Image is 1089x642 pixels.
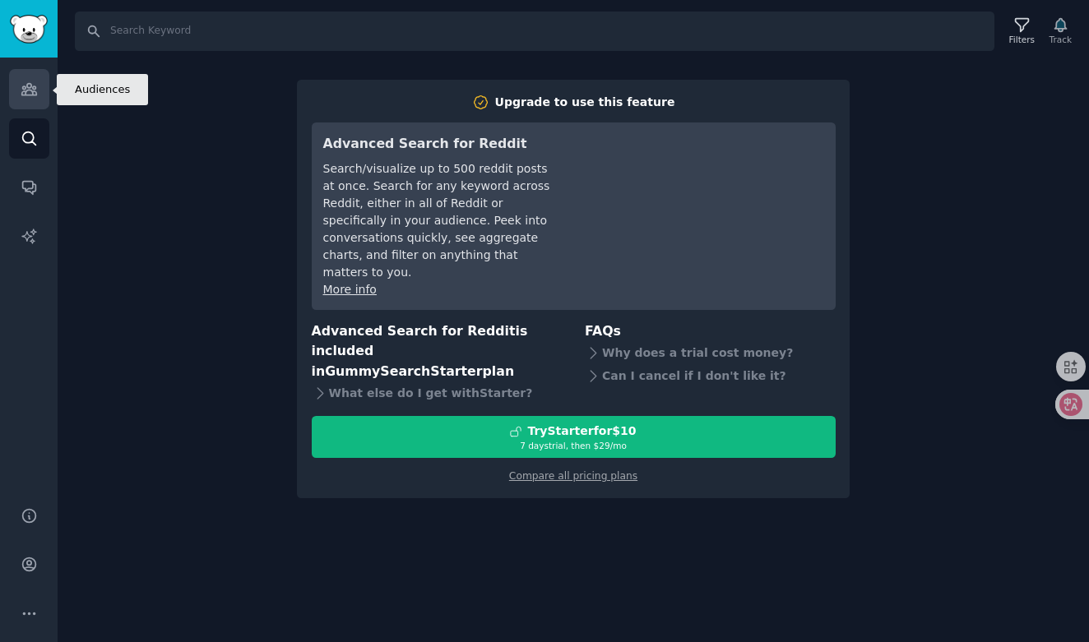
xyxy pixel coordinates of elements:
[585,341,836,364] div: Why does a trial cost money?
[527,423,636,440] div: Try Starter for $10
[323,160,554,281] div: Search/visualize up to 500 reddit posts at once. Search for any keyword across Reddit, either in ...
[313,440,835,451] div: 7 days trial, then $ 29 /mo
[577,134,824,257] iframe: YouTube video player
[312,416,836,458] button: TryStarterfor$107 daystrial, then $29/mo
[585,364,836,387] div: Can I cancel if I don't like it?
[1009,34,1035,45] div: Filters
[323,283,377,296] a: More info
[325,363,482,379] span: GummySearch Starter
[585,321,836,342] h3: FAQs
[10,15,48,44] img: GummySearch logo
[312,381,563,404] div: What else do I get with Starter ?
[312,321,563,382] h3: Advanced Search for Reddit is included in plan
[75,12,994,51] input: Search Keyword
[509,470,637,482] a: Compare all pricing plans
[495,94,675,111] div: Upgrade to use this feature
[323,134,554,155] h3: Advanced Search for Reddit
